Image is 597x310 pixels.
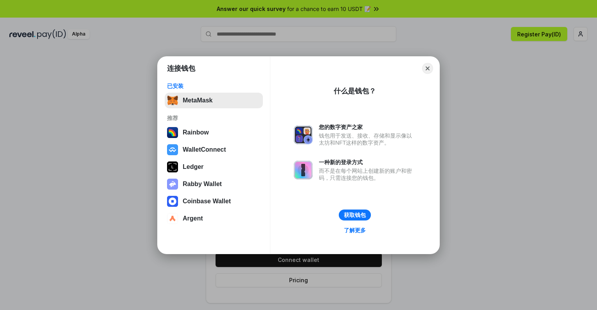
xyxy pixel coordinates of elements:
img: svg+xml,%3Csvg%20width%3D%22120%22%20height%3D%22120%22%20viewBox%3D%220%200%20120%20120%22%20fil... [167,127,178,138]
button: Rabby Wallet [165,176,263,192]
div: 了解更多 [344,227,366,234]
div: Rabby Wallet [183,181,222,188]
div: 已安装 [167,82,261,90]
img: svg+xml,%3Csvg%20fill%3D%22none%22%20height%3D%2233%22%20viewBox%3D%220%200%2035%2033%22%20width%... [167,95,178,106]
div: 一种新的登录方式 [319,159,416,166]
div: Coinbase Wallet [183,198,231,205]
div: 推荐 [167,115,261,122]
div: 获取钱包 [344,211,366,219]
div: 而不是在每个网站上创建新的账户和密码，只需连接您的钱包。 [319,167,416,181]
button: MetaMask [165,93,263,108]
img: svg+xml,%3Csvg%20width%3D%2228%22%20height%3D%2228%22%20viewBox%3D%220%200%2028%2028%22%20fill%3D... [167,144,178,155]
div: 钱包用于发送、接收、存储和显示像以太坊和NFT这样的数字资产。 [319,132,416,146]
div: Ledger [183,163,203,170]
img: svg+xml,%3Csvg%20xmlns%3D%22http%3A%2F%2Fwww.w3.org%2F2000%2Fsvg%22%20fill%3D%22none%22%20viewBox... [167,179,178,190]
div: 您的数字资产之家 [319,124,416,131]
button: Rainbow [165,125,263,140]
img: svg+xml,%3Csvg%20width%3D%2228%22%20height%3D%2228%22%20viewBox%3D%220%200%2028%2028%22%20fill%3D... [167,196,178,207]
div: 什么是钱包？ [334,86,376,96]
img: svg+xml,%3Csvg%20xmlns%3D%22http%3A%2F%2Fwww.w3.org%2F2000%2Fsvg%22%20fill%3D%22none%22%20viewBox... [294,161,313,179]
button: Argent [165,211,263,226]
div: MetaMask [183,97,212,104]
img: svg+xml,%3Csvg%20xmlns%3D%22http%3A%2F%2Fwww.w3.org%2F2000%2Fsvg%22%20width%3D%2228%22%20height%3... [167,161,178,172]
button: 获取钱包 [339,210,371,220]
div: WalletConnect [183,146,226,153]
button: Close [422,63,433,74]
h1: 连接钱包 [167,64,195,73]
button: WalletConnect [165,142,263,158]
a: 了解更多 [339,225,370,235]
img: svg+xml,%3Csvg%20width%3D%2228%22%20height%3D%2228%22%20viewBox%3D%220%200%2028%2028%22%20fill%3D... [167,213,178,224]
div: Argent [183,215,203,222]
img: svg+xml,%3Csvg%20xmlns%3D%22http%3A%2F%2Fwww.w3.org%2F2000%2Fsvg%22%20fill%3D%22none%22%20viewBox... [294,125,313,144]
button: Ledger [165,159,263,175]
div: Rainbow [183,129,209,136]
button: Coinbase Wallet [165,194,263,209]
